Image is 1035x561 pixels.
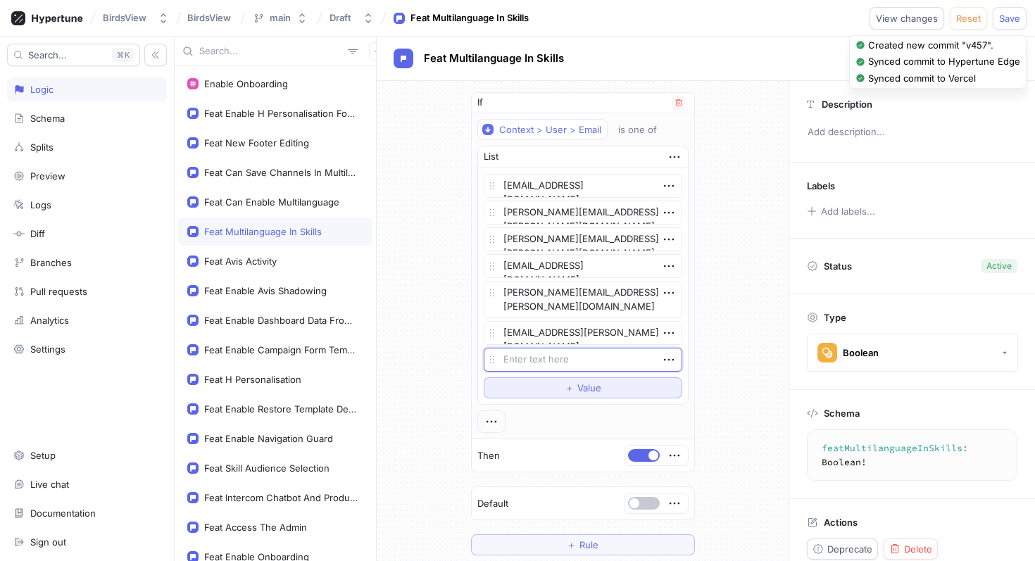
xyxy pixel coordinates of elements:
button: Draft [324,6,379,30]
p: Labels [807,180,835,191]
span: ＋ [565,384,574,392]
button: Deprecate [807,538,878,560]
div: Feat Enable H Personalisation For Missing Skills [204,108,358,119]
div: Preview [30,170,65,182]
div: Feat Enable Avis Shadowing [204,285,327,296]
p: Actions [824,517,858,528]
div: main [270,12,291,24]
div: Feat New Footer Editing [204,137,309,149]
button: View changes [870,7,944,30]
div: Draft [330,12,351,24]
div: Feat Can Enable Multilanguage [204,196,339,208]
button: Save [993,7,1027,30]
p: Type [824,312,846,323]
textarea: featMultilanguageInSkills: Boolean! [813,436,1023,474]
div: Analytics [30,315,69,326]
button: ＋Value [484,377,682,398]
span: Reset [956,14,981,23]
div: Diff [30,228,45,239]
span: BirdsView [187,13,231,23]
span: Search... [28,51,67,59]
p: If [477,96,483,110]
p: Schema [824,408,860,419]
button: main [247,6,313,30]
div: Branches [30,257,72,268]
div: Documentation [30,508,96,519]
div: Context > User > Email [499,124,601,136]
div: BirdsView [103,12,146,24]
p: Default [477,497,508,511]
div: Settings [30,343,65,355]
div: Created new commit "v457". [868,39,993,53]
button: Reset [950,7,987,30]
div: Logs [30,199,51,210]
div: is one of [618,124,657,136]
div: Logic [30,84,54,95]
p: Add description... [801,120,1023,144]
button: Search...K [7,44,140,66]
div: Feat Intercom Chatbot And Product Tour [204,492,358,503]
div: K [112,48,134,62]
span: Rule [579,541,598,549]
div: Setup [30,450,56,461]
div: Feat Access The Admin [204,522,307,533]
span: Delete [904,545,932,553]
div: Synced commit to Vercel [868,72,976,86]
div: Feat Multilanguage In Skills [204,226,322,237]
div: Feat Enable Navigation Guard [204,433,333,444]
div: Feat Avis Activity [204,256,277,267]
p: Description [822,99,872,110]
button: Delete [884,538,938,560]
div: Active [986,260,1012,272]
button: ＋Rule [471,534,695,555]
p: Then [477,449,500,463]
div: Sign out [30,536,66,548]
div: Splits [30,141,54,153]
textarea: [PERSON_NAME][EMAIL_ADDRESS][PERSON_NAME][DOMAIN_NAME] [484,201,682,225]
textarea: [EMAIL_ADDRESS][DOMAIN_NAME] [484,174,682,198]
input: Search... [199,44,342,58]
div: Feat Enable Campaign Form Template Editor Guard [204,344,358,355]
button: Context > User > Email [477,119,608,140]
button: BirdsView [97,6,175,30]
textarea: [PERSON_NAME][EMAIL_ADDRESS][PERSON_NAME][DOMAIN_NAME] [484,281,682,318]
div: Feat Enable Restore Template Design [204,403,358,415]
span: Feat Multilanguage In Skills [424,53,564,64]
p: Status [824,256,852,276]
div: Feat Enable Dashboard Data From Timescale [204,315,358,326]
div: Feat H Personalisation [204,374,301,385]
span: ＋ [567,541,576,549]
div: Boolean [843,347,879,359]
button: Add labels... [802,202,879,220]
span: Value [577,384,601,392]
div: Enable Onboarding [204,78,288,89]
span: Deprecate [827,545,872,553]
button: Boolean [807,334,1018,372]
textarea: [PERSON_NAME][EMAIL_ADDRESS][PERSON_NAME][DOMAIN_NAME] [484,227,682,251]
textarea: [EMAIL_ADDRESS][PERSON_NAME][DOMAIN_NAME] [484,321,682,345]
div: Schema [30,113,65,124]
div: Pull requests [30,286,87,297]
a: Documentation [7,501,167,525]
div: Synced commit to Hypertune Edge [868,55,1020,69]
textarea: [EMAIL_ADDRESS][DOMAIN_NAME] [484,254,682,278]
button: is one of [612,119,677,140]
div: Feat Can Save Channels In Multilanguage [204,167,358,178]
div: Live chat [30,479,69,490]
div: Feat Skill Audience Selection [204,462,330,474]
span: View changes [876,14,938,23]
div: List [484,150,498,164]
div: Feat Multilanguage In Skills [410,11,529,25]
span: Save [999,14,1020,23]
